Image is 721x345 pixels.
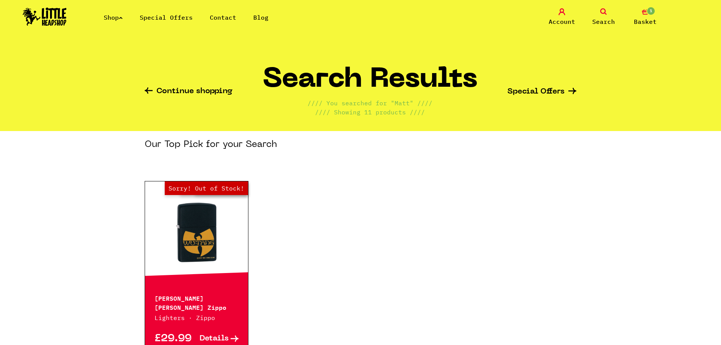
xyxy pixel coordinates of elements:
span: Sorry! Out of Stock! [165,181,248,195]
h3: Our Top Pick for your Search [145,139,277,151]
a: Special Offers [140,14,193,21]
span: Basket [634,17,657,26]
span: 1 [646,6,655,16]
a: Out of Stock Hurry! Low Stock Sorry! Out of Stock! [145,195,248,270]
span: Search [592,17,615,26]
p: Lighters · Zippo [154,313,239,322]
a: Special Offers [507,88,576,96]
span: Account [549,17,575,26]
p: £29.99 [154,335,197,343]
p: //// Showing 11 products //// [315,108,425,117]
a: Search [585,8,623,26]
a: 1 Basket [626,8,664,26]
a: Blog [253,14,268,21]
a: Details [197,335,239,343]
h1: Search Results [263,67,478,98]
a: Continue shopping [145,87,233,96]
img: Little Head Shop Logo [23,8,67,26]
a: Contact [210,14,236,21]
span: Details [200,335,229,343]
p: [PERSON_NAME] [PERSON_NAME] Zippo [154,293,239,311]
a: Shop [104,14,123,21]
p: //// You searched for "Matt" //// [307,98,432,108]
